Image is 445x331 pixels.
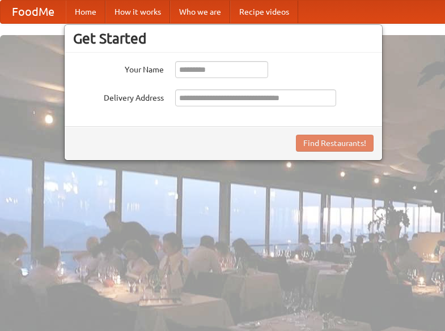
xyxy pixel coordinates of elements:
[73,30,374,47] h3: Get Started
[1,1,66,23] a: FoodMe
[66,1,105,23] a: Home
[170,1,230,23] a: Who we are
[73,61,164,75] label: Your Name
[230,1,298,23] a: Recipe videos
[73,89,164,104] label: Delivery Address
[296,135,374,152] button: Find Restaurants!
[105,1,170,23] a: How it works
